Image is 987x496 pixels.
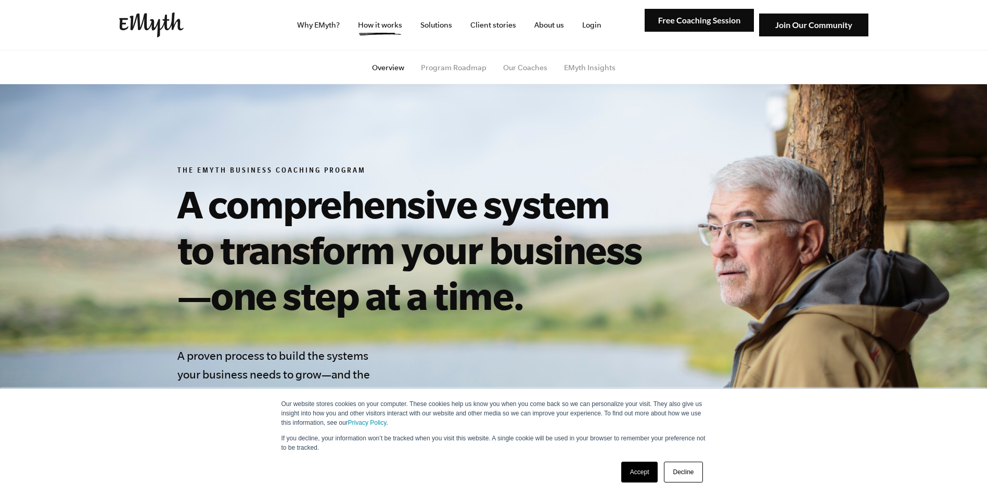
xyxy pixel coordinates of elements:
[564,63,616,72] a: EMyth Insights
[281,399,706,427] p: Our website stores cookies on your computer. These cookies help us know you when you come back so...
[759,14,868,37] img: Join Our Community
[348,419,387,426] a: Privacy Policy
[119,12,184,37] img: EMyth
[177,181,652,318] h1: A comprehensive system to transform your business—one step at a time.
[372,63,404,72] a: Overview
[421,63,486,72] a: Program Roadmap
[503,63,547,72] a: Our Coaches
[177,346,377,459] h4: A proven process to build the systems your business needs to grow—and the dedicated mentor you ne...
[177,166,652,177] h6: The EMyth Business Coaching Program
[664,462,702,482] a: Decline
[621,462,658,482] a: Accept
[281,434,706,452] p: If you decline, your information won’t be tracked when you visit this website. A single cookie wi...
[645,9,754,32] img: Free Coaching Session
